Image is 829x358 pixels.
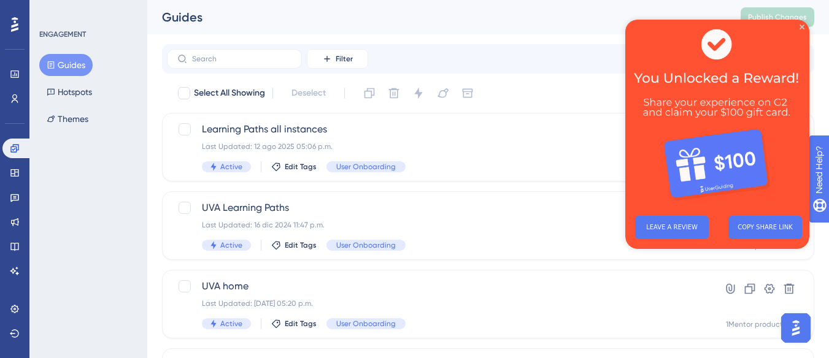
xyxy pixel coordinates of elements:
[285,319,317,329] span: Edit Tags
[271,319,317,329] button: Edit Tags
[202,279,676,294] span: UVA home
[202,142,676,151] div: Last Updated: 12 ago 2025 05:06 p.m.
[29,3,77,18] span: Need Help?
[202,299,676,308] div: Last Updated: [DATE] 05:20 p.m.
[220,240,242,250] span: Active
[103,196,177,219] button: COPY SHARE LINK
[202,220,676,230] div: Last Updated: 16 dic 2024 11:47 p.m.
[777,310,814,346] iframe: UserGuiding AI Assistant Launcher
[39,81,99,103] button: Hotspots
[271,240,317,250] button: Edit Tags
[39,29,86,39] div: ENGAGEMENT
[336,54,353,64] span: Filter
[39,108,96,130] button: Themes
[162,9,710,26] div: Guides
[291,86,326,101] span: Deselect
[726,319,799,329] div: 1Mentor product tour
[280,82,337,104] button: Deselect
[220,162,242,172] span: Active
[194,86,265,101] span: Select All Showing
[748,12,807,22] span: Publish Changes
[202,200,676,215] span: UVA Learning Paths
[307,49,368,69] button: Filter
[10,196,83,219] button: LEAVE A REVIEW
[220,319,242,329] span: Active
[741,7,814,27] button: Publish Changes
[336,240,396,250] span: User Onboarding
[271,162,317,172] button: Edit Tags
[285,240,317,250] span: Edit Tags
[202,122,676,137] span: Learning Paths all instances
[336,162,396,172] span: User Onboarding
[285,162,317,172] span: Edit Tags
[336,319,396,329] span: User Onboarding
[39,54,93,76] button: Guides
[192,55,291,63] input: Search
[174,5,179,10] div: Close Preview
